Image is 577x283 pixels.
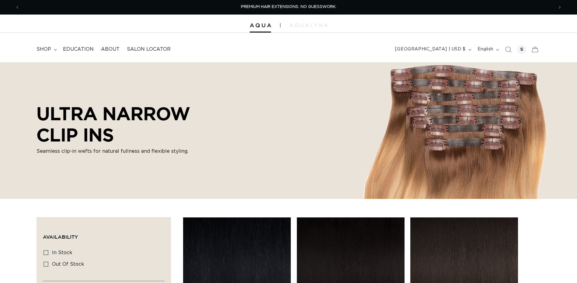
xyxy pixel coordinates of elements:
[101,46,120,53] span: About
[127,46,171,53] span: Salon Locator
[502,43,515,56] summary: Search
[63,46,94,53] span: Education
[395,46,466,53] span: [GEOGRAPHIC_DATA] | USD $
[33,43,59,56] summary: shop
[36,46,51,53] span: shop
[43,234,78,240] span: Availability
[553,2,566,13] button: Next announcement
[123,43,174,56] a: Salon Locator
[474,44,502,55] button: English
[290,23,328,27] img: aqualyna.com
[36,103,234,145] h2: ULTRA NARROW CLIP INS
[391,44,474,55] button: [GEOGRAPHIC_DATA] | USD $
[59,43,97,56] a: Education
[43,223,165,245] summary: Availability (0 selected)
[52,262,84,267] span: Out of stock
[52,250,72,255] span: In stock
[241,5,336,9] span: PREMIUM HAIR EXTENSIONS. NO GUESSWORK.
[478,46,493,53] span: English
[11,2,24,13] button: Previous announcement
[97,43,123,56] a: About
[250,23,271,28] img: Aqua Hair Extensions
[36,148,234,155] p: Seamless clip-in wefts for natural fullness and flexible styling.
